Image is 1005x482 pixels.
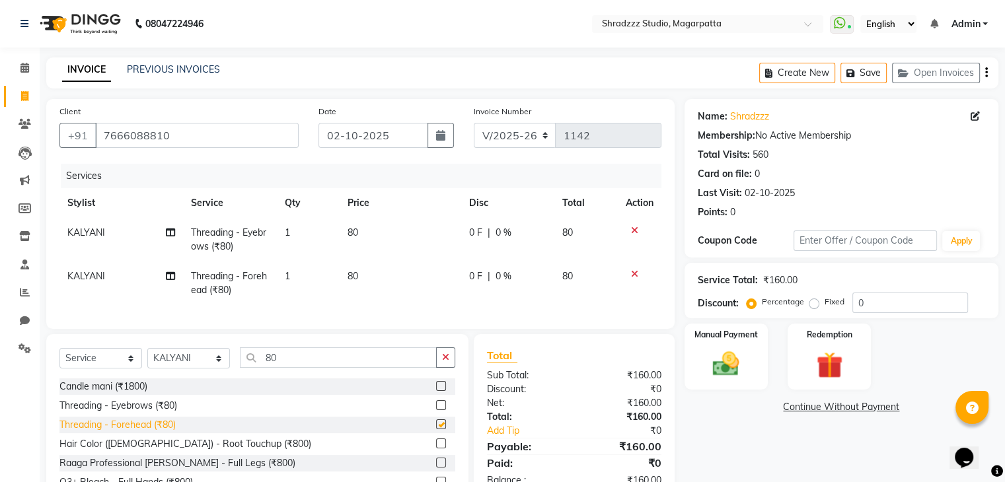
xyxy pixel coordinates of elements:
a: INVOICE [62,58,111,82]
div: Service Total: [698,273,758,287]
div: Hair Color ([DEMOGRAPHIC_DATA]) - Root Touchup (₹800) [59,437,311,451]
label: Invoice Number [474,106,531,118]
label: Manual Payment [694,329,758,341]
button: Create New [759,63,835,83]
input: Enter Offer / Coupon Code [794,230,938,251]
span: 0 F [469,269,482,283]
span: 0 % [496,226,511,240]
span: 80 [562,226,573,238]
span: 0 % [496,269,511,283]
div: Total Visits: [698,148,750,162]
a: Shradzzz [730,110,769,123]
span: 80 [348,270,358,282]
div: ₹160.00 [574,410,671,424]
label: Redemption [807,329,852,341]
div: 560 [753,148,768,162]
span: 1 [285,226,290,238]
div: 0 [730,205,735,219]
div: Paid: [477,455,574,471]
th: Price [340,188,462,218]
iframe: chat widget [949,429,992,469]
div: Card on file: [698,167,752,181]
span: KALYANI [67,270,105,282]
th: Action [618,188,661,218]
th: Total [554,188,618,218]
div: Candle mani (₹1800) [59,380,147,394]
div: Coupon Code [698,234,794,248]
span: Threading - Forehead (₹80) [191,270,267,296]
th: Stylist [59,188,183,218]
div: ₹160.00 [574,368,671,382]
button: Open Invoices [892,63,980,83]
a: PREVIOUS INVOICES [127,63,220,75]
span: Threading - Eyebrows (₹80) [191,226,266,252]
div: 02-10-2025 [745,186,795,200]
div: Discount: [698,296,739,310]
label: Client [59,106,81,118]
div: 0 [755,167,760,181]
span: 0 F [469,226,482,240]
span: 80 [348,226,358,238]
a: Continue Without Payment [687,400,996,414]
th: Service [183,188,277,218]
label: Percentage [762,296,804,308]
div: Total: [477,410,574,424]
div: No Active Membership [698,129,985,143]
button: Save [840,63,887,83]
div: ₹0 [590,424,671,438]
div: Name: [698,110,727,123]
input: Search or Scan [240,347,437,368]
a: Add Tip [477,424,590,438]
div: Threading - Eyebrows (₹80) [59,399,177,413]
div: Discount: [477,382,574,396]
span: | [488,269,490,283]
button: Apply [942,231,980,251]
span: 1 [285,270,290,282]
button: +91 [59,123,96,148]
img: _gift.svg [808,349,851,382]
div: Services [61,164,671,188]
th: Qty [277,188,339,218]
th: Disc [461,188,554,218]
img: logo [34,5,124,42]
span: | [488,226,490,240]
div: Threading - Forehead (₹80) [59,418,176,432]
label: Date [318,106,336,118]
b: 08047224946 [145,5,204,42]
span: KALYANI [67,226,105,238]
div: ₹160.00 [574,396,671,410]
div: Points: [698,205,727,219]
span: Admin [951,17,980,31]
div: Last Visit: [698,186,742,200]
div: Payable: [477,438,574,454]
input: Search by Name/Mobile/Email/Code [95,123,299,148]
div: ₹0 [574,455,671,471]
div: ₹160.00 [763,273,798,287]
div: ₹160.00 [574,438,671,454]
label: Fixed [825,296,844,308]
div: ₹0 [574,382,671,396]
img: _cash.svg [704,349,747,379]
div: Raaga Professional [PERSON_NAME] - Full Legs (₹800) [59,456,295,470]
div: Membership: [698,129,755,143]
span: 80 [562,270,573,282]
div: Sub Total: [477,368,574,382]
span: Total [487,349,517,362]
div: Net: [477,396,574,410]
